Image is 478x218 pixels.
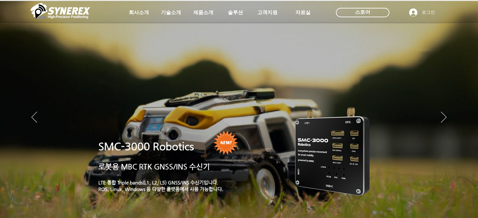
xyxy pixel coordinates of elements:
span: 로그인 [420,9,437,16]
a: 자료실 [287,6,319,19]
span: 제품소개 [193,9,213,16]
span: 기술소개 [161,9,181,16]
button: 로그인 [405,7,439,19]
div: 스토어 [336,8,389,17]
a: 로봇용 MBC RTK GNSS/INS 수신기 [98,162,210,171]
span: 스토어 [355,9,370,16]
a: 고객지원 [252,6,283,19]
button: 이전 [31,112,37,124]
a: SMC-3000 Robotics [98,141,194,152]
span: 회사소개 [129,9,149,16]
a: 회사소개 [123,6,155,19]
a: ROS, Linux, Windows 등 다양한 플랫폼에서 사용 가능합니다. [98,186,223,192]
span: 고객지원 [257,9,277,16]
span: 솔루션 [228,9,243,16]
button: 다음 [441,112,447,124]
a: 솔루션 [220,6,251,19]
img: 씨너렉스_White_simbol_대지 1.png [30,2,90,20]
a: LTE 통합 Triple bands(L1, L2, L5) GNSS/INS 수신기입니다. [98,180,218,185]
a: 제품소개 [188,6,219,19]
img: KakaoTalk_20241224_155801212.png [286,98,379,203]
span: 자료실 [295,9,310,16]
a: 기술소개 [155,6,187,19]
